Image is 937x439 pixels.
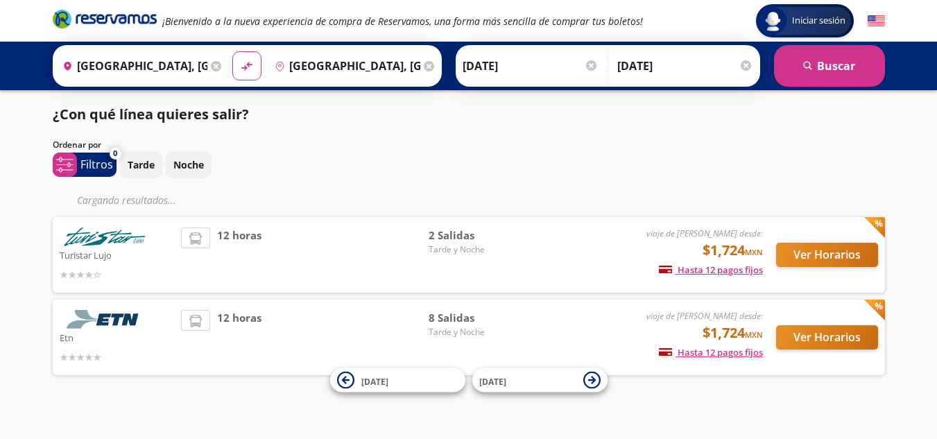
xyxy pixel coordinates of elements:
[361,375,388,387] span: [DATE]
[472,368,608,393] button: [DATE]
[166,151,212,178] button: Noche
[429,243,526,256] span: Tarde y Noche
[868,12,885,30] button: English
[330,368,465,393] button: [DATE]
[173,157,204,172] p: Noche
[57,49,208,83] input: Buscar Origen
[60,310,150,329] img: Etn
[113,148,117,160] span: 0
[77,193,176,207] em: Cargando resultados ...
[120,151,162,178] button: Tarde
[774,45,885,87] button: Buscar
[53,8,157,33] a: Brand Logo
[60,227,150,246] img: Turistar Lujo
[429,310,526,326] span: 8 Salidas
[128,157,155,172] p: Tarde
[269,49,420,83] input: Buscar Destino
[53,153,117,177] button: 0Filtros
[429,227,526,243] span: 2 Salidas
[217,227,261,282] span: 12 horas
[776,325,878,350] button: Ver Horarios
[217,310,261,365] span: 12 horas
[745,329,763,340] small: MXN
[703,322,763,343] span: $1,724
[479,375,506,387] span: [DATE]
[703,240,763,261] span: $1,724
[776,243,878,267] button: Ver Horarios
[646,227,763,239] em: viaje de [PERSON_NAME] desde:
[659,346,763,359] span: Hasta 12 pagos fijos
[659,264,763,276] span: Hasta 12 pagos fijos
[646,310,763,322] em: viaje de [PERSON_NAME] desde:
[463,49,599,83] input: Elegir Fecha
[60,246,175,263] p: Turistar Lujo
[429,326,526,338] span: Tarde y Noche
[617,49,753,83] input: Opcional
[162,15,643,28] em: ¡Bienvenido a la nueva experiencia de compra de Reservamos, una forma más sencilla de comprar tus...
[60,329,175,345] p: Etn
[53,8,157,29] i: Brand Logo
[745,247,763,257] small: MXN
[786,14,851,28] span: Iniciar sesión
[53,139,101,151] p: Ordenar por
[80,156,113,173] p: Filtros
[53,104,249,125] p: ¿Con qué línea quieres salir?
